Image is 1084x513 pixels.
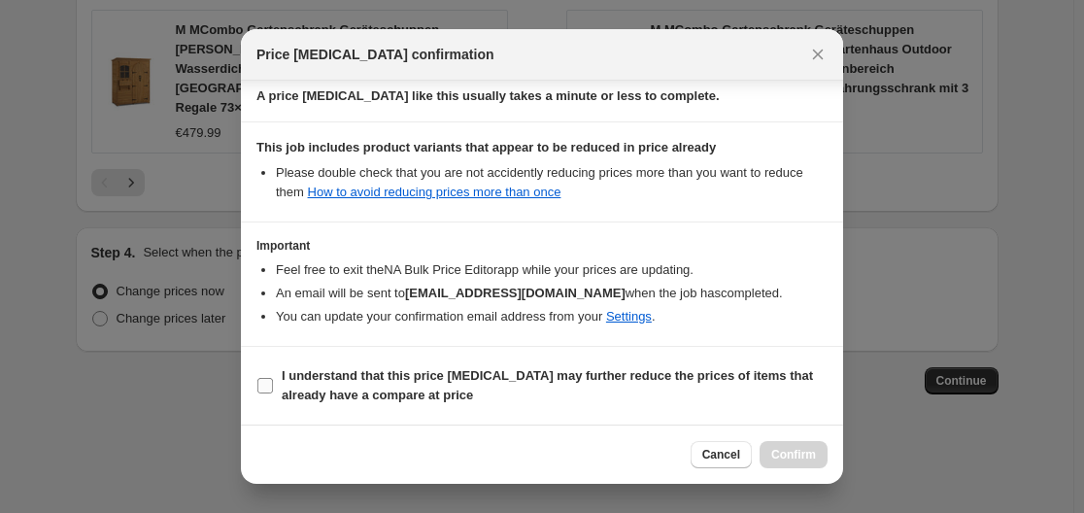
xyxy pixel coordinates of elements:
[308,185,561,199] a: How to avoid reducing prices more than once
[276,260,828,280] li: Feel free to exit the NA Bulk Price Editor app while your prices are updating.
[702,447,740,462] span: Cancel
[282,368,813,402] b: I understand that this price [MEDICAL_DATA] may further reduce the prices of items that already h...
[256,88,720,103] b: A price [MEDICAL_DATA] like this usually takes a minute or less to complete.
[276,163,828,202] li: Please double check that you are not accidently reducing prices more than you want to reduce them
[256,238,828,254] h3: Important
[256,140,716,154] b: This job includes product variants that appear to be reduced in price already
[256,45,494,64] span: Price [MEDICAL_DATA] confirmation
[606,309,652,324] a: Settings
[405,286,626,300] b: [EMAIL_ADDRESS][DOMAIN_NAME]
[276,307,828,326] li: You can update your confirmation email address from your .
[804,41,831,68] button: Close
[691,441,752,468] button: Cancel
[276,284,828,303] li: An email will be sent to when the job has completed .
